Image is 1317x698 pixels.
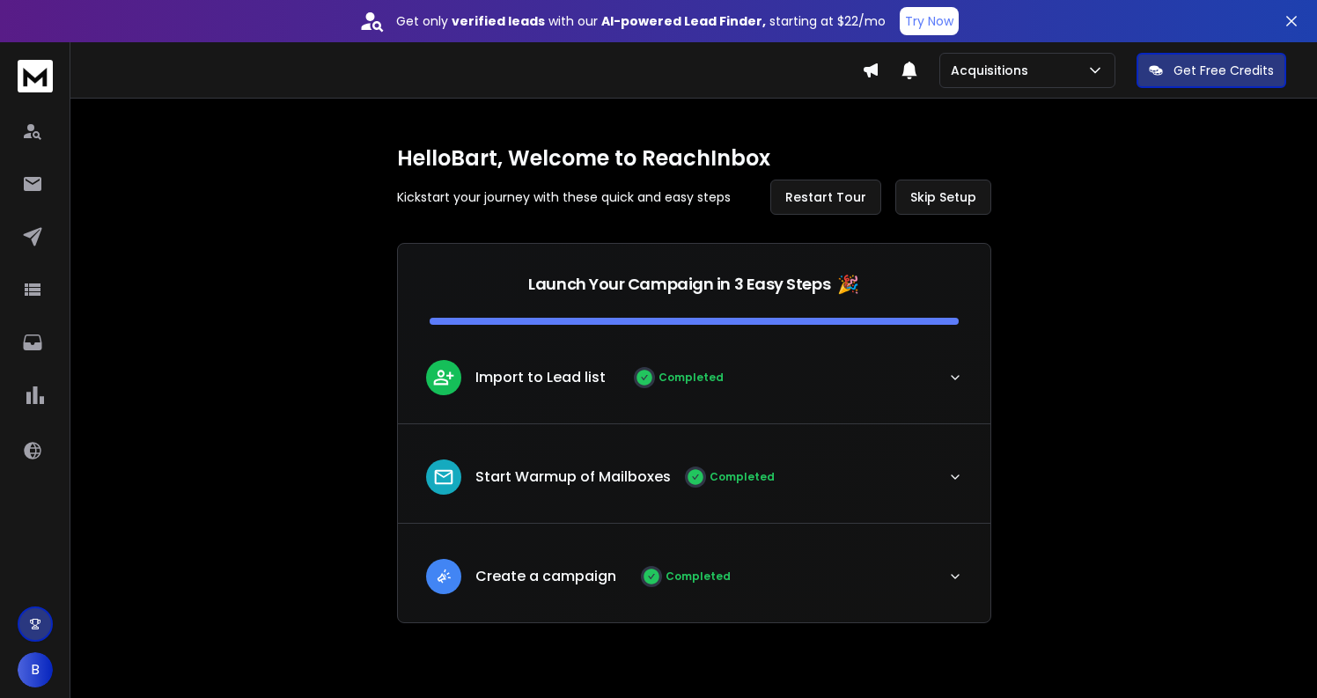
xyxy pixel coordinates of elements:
[396,12,886,30] p: Get only with our starting at $22/mo
[432,366,455,388] img: lead
[475,566,616,587] p: Create a campaign
[900,7,959,35] button: Try Now
[18,652,53,687] button: B
[397,188,731,206] p: Kickstart your journey with these quick and easy steps
[432,466,455,489] img: lead
[475,367,606,388] p: Import to Lead list
[895,180,991,215] button: Skip Setup
[398,346,990,423] button: leadImport to Lead listCompleted
[528,272,830,297] p: Launch Your Campaign in 3 Easy Steps
[601,12,766,30] strong: AI-powered Lead Finder,
[18,60,53,92] img: logo
[1137,53,1286,88] button: Get Free Credits
[837,272,859,297] span: 🎉
[397,144,991,173] h1: Hello Bart , Welcome to ReachInbox
[910,188,976,206] span: Skip Setup
[770,180,881,215] button: Restart Tour
[666,569,731,584] p: Completed
[905,12,953,30] p: Try Now
[658,371,724,385] p: Completed
[398,445,990,523] button: leadStart Warmup of MailboxesCompleted
[432,565,455,587] img: lead
[710,470,775,484] p: Completed
[475,467,671,488] p: Start Warmup of Mailboxes
[398,545,990,622] button: leadCreate a campaignCompleted
[452,12,545,30] strong: verified leads
[951,62,1035,79] p: Acquisitions
[1174,62,1274,79] p: Get Free Credits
